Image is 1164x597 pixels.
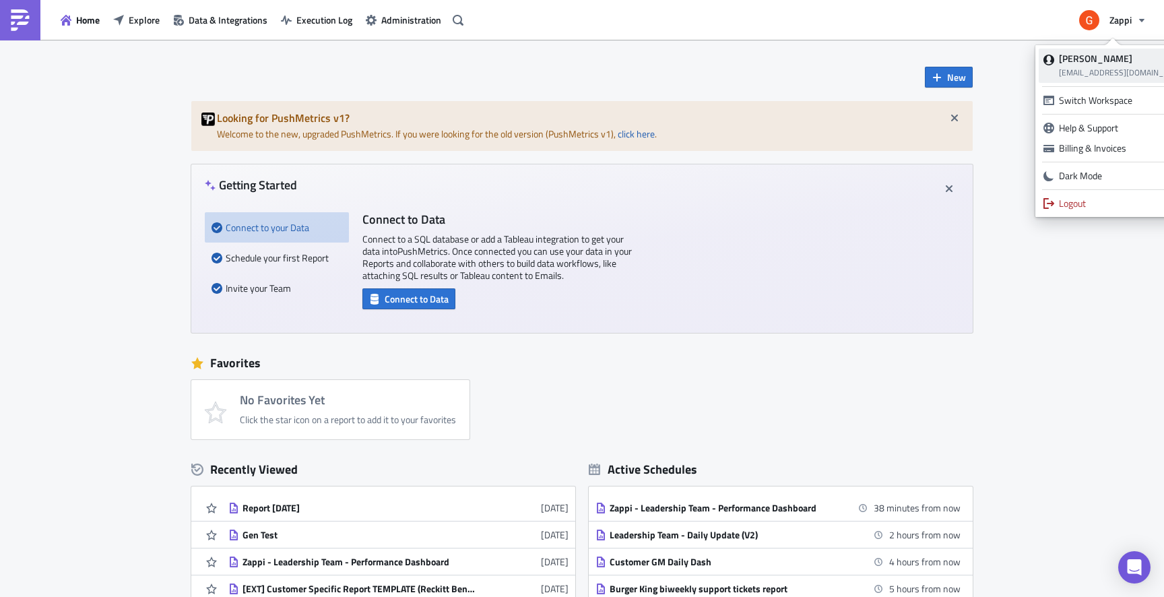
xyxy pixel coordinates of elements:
div: Zappi - Leadership Team - Performance Dashboard [610,502,845,514]
span: Explore [129,13,160,27]
time: 2025-07-23T16:47:54Z [541,555,569,569]
time: 2025-08-25 12:00 [874,501,961,515]
button: Execution Log [274,9,359,30]
h4: No Favorites Yet [240,394,456,407]
span: Administration [381,13,441,27]
div: Open Intercom Messenger [1118,551,1151,584]
span: Home [76,13,100,27]
img: Avatar [1078,9,1101,32]
a: Customer GM Daily Dash4 hours from now [595,548,961,575]
button: Connect to Data [362,288,455,309]
strong: [PERSON_NAME] [1059,51,1132,65]
div: Zappi - Leadership Team - Performance Dashboard [243,556,478,568]
time: 2025-08-25 16:30 [889,582,961,596]
time: 2025-07-25T13:05:27Z [541,501,569,515]
div: Invite your Team [212,273,342,303]
h4: Connect to Data [362,212,632,226]
h4: Getting Started [205,178,297,192]
div: Welcome to the new, upgraded PushMetrics. If you were looking for the old version (PushMetrics v1... [191,101,973,151]
div: Report [DATE] [243,502,478,514]
a: Report [DATE][DATE] [228,495,569,521]
time: 2025-08-25 15:00 [889,555,961,569]
div: Customer GM Daily Dash [610,556,845,568]
a: Connect to Data [362,290,455,305]
button: Zappi [1071,5,1154,35]
div: Connect to your Data [212,212,342,243]
a: Gen Test[DATE] [228,522,569,548]
div: Click the star icon on a report to add it to your favorites [240,414,456,426]
div: Gen Test [243,529,478,541]
span: Connect to Data [385,292,449,306]
span: Execution Log [296,13,352,27]
h5: Looking for PushMetrics v1? [217,113,963,123]
time: 2025-07-25T13:02:39Z [541,528,569,542]
div: Schedule your first Report [212,243,342,273]
a: Zappi - Leadership Team - Performance Dashboard[DATE] [228,548,569,575]
div: Active Schedules [589,462,697,477]
div: Recently Viewed [191,460,575,480]
span: Zappi [1109,13,1132,27]
button: Administration [359,9,448,30]
time: 2025-08-25 13:31 [889,528,961,542]
button: New [925,67,973,88]
div: Leadership Team - Daily Update (V2) [610,529,845,541]
span: New [947,70,966,84]
a: Zappi - Leadership Team - Performance Dashboard38 minutes from now [595,495,961,521]
img: PushMetrics [9,9,31,31]
a: Leadership Team - Daily Update (V2)2 hours from now [595,522,961,548]
time: 2025-07-23T16:43:37Z [541,582,569,596]
div: Burger King biweekly support tickets report [610,583,845,595]
p: Connect to a SQL database or add a Tableau integration to get your data into PushMetrics . Once c... [362,233,632,282]
span: Data & Integrations [189,13,267,27]
div: [EXT] Customer Specific Report TEMPLATE (Reckitt Benckiser) [243,583,478,595]
a: click here [618,127,655,141]
button: Data & Integrations [166,9,274,30]
button: Home [54,9,106,30]
div: Favorites [191,353,973,373]
button: Explore [106,9,166,30]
